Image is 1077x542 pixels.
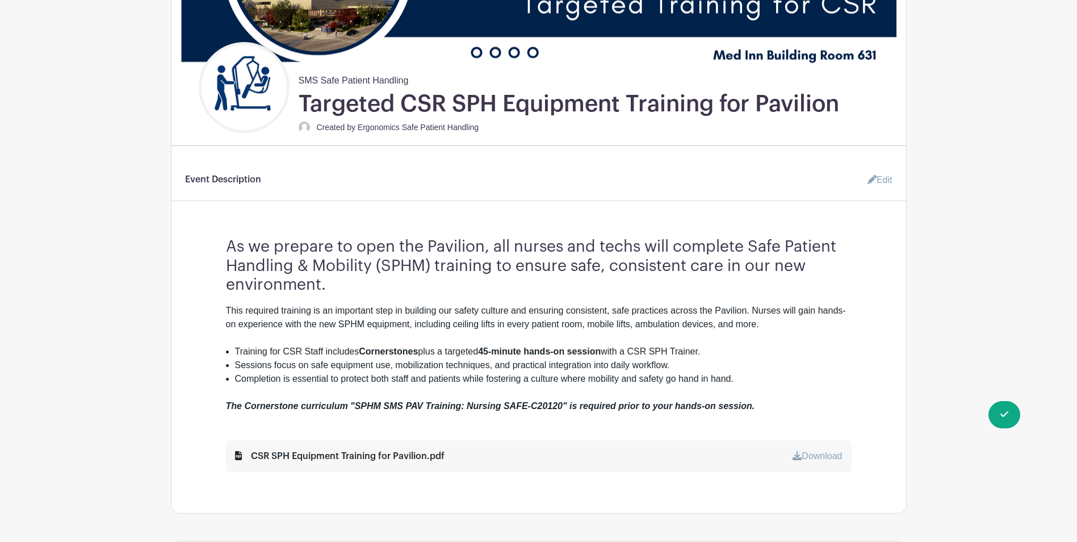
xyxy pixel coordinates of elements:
[235,449,445,463] div: CSR SPH Equipment Training for Pavilion.pdf
[185,174,261,185] h6: Event Description
[226,401,755,411] em: The Cornerstone curriculum "SPHM SMS PAV Training: Nursing SAFE-C20120" is required prior to your...
[359,347,418,356] strong: Cornerstones
[858,169,892,191] a: Edit
[226,304,852,345] div: This required training is an important step in building our safety culture and ensuring consisten...
[235,345,852,358] li: Training for CSR Staff includes plus a targeted with a CSR SPH Trainer.
[202,45,287,130] img: Untitled%20design.png
[235,372,852,386] li: Completion is essential to protect both staff and patients while fostering a culture where mobili...
[299,69,409,87] span: SMS Safe Patient Handling
[299,90,839,118] h1: Targeted CSR SPH Equipment Training for Pavilion
[317,123,479,132] small: Created by Ergonomics Safe Patient Handling
[793,451,842,461] a: Download
[226,228,852,295] h3: As we prepare to open the Pavilion, all nurses and techs will complete Safe Patient Handling & Mo...
[478,347,601,356] strong: 45-minute hands-on session
[299,122,310,133] img: default-ce2991bfa6775e67f084385cd625a349d9dcbb7a52a09fb2fda1e96e2d18dcdb.png
[235,358,852,372] li: Sessions focus on safe equipment use, mobilization techniques, and practical integration into dai...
